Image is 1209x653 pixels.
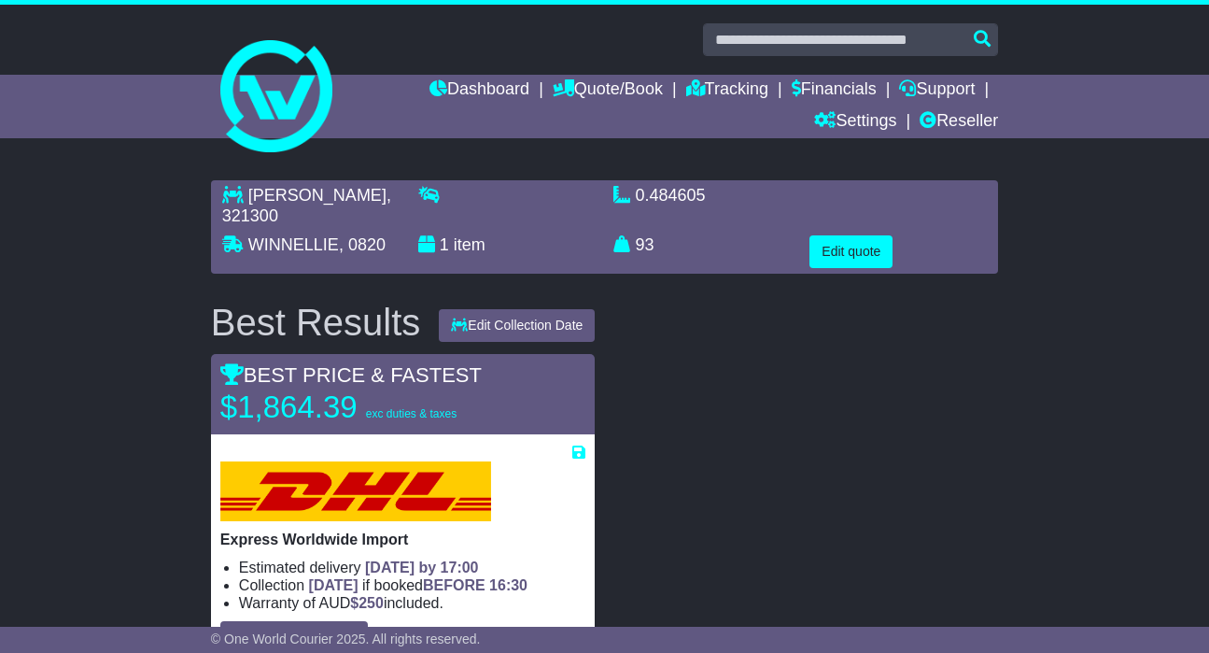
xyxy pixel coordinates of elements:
span: item [454,235,485,254]
span: 0.484605 [636,186,706,205]
button: Edit quote [809,235,893,268]
a: Support [899,75,975,106]
span: [PERSON_NAME] [248,186,387,205]
a: Quote/Book [553,75,663,106]
span: 16:30 [489,577,527,593]
span: if booked [309,577,527,593]
span: [DATE] [309,577,358,593]
p: Express Worldwide Import [220,531,586,548]
a: Dashboard [429,75,529,106]
span: 250 [358,595,384,611]
div: Best Results [202,302,430,343]
a: Reseller [920,106,998,138]
a: Financials [792,75,877,106]
a: Tracking [686,75,768,106]
li: Warranty of AUD included. [239,594,586,612]
span: BEFORE [423,577,485,593]
a: Settings [814,106,896,138]
span: © One World Courier 2025. All rights reserved. [211,632,481,646]
li: Collection [239,576,586,594]
span: exc duties & taxes [366,407,457,420]
span: BEST PRICE & FASTEST [220,363,482,387]
p: $1,864.39 [220,389,457,426]
span: , 321300 [222,186,391,225]
span: , 0820 [339,235,386,254]
span: 93 [636,235,654,254]
span: $ [350,595,384,611]
li: Estimated delivery [239,559,586,576]
img: DHL: Express Worldwide Import [220,461,491,521]
button: Edit Collection Date [439,309,595,342]
span: WINNELLIE [248,235,339,254]
span: [DATE] by 17:00 [365,560,479,575]
span: 1 [440,235,449,254]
